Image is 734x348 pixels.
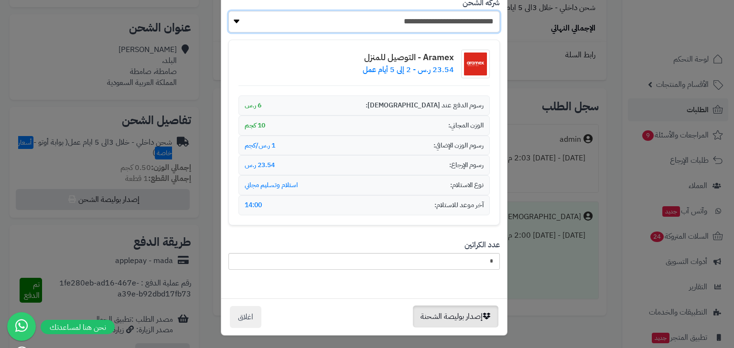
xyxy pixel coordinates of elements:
[245,180,298,190] span: استلام وتسليم مجاني
[363,53,454,62] h4: Aramex - التوصيل للمنزل
[461,50,490,78] img: شعار شركة الشحن
[230,306,261,328] button: اغلاق
[245,121,265,130] span: 10 كجم
[434,200,484,210] span: آخر موعد للاستلام:
[464,240,500,251] label: عدد الكراتين
[450,180,484,190] span: نوع الاستلام:
[448,121,484,130] span: الوزن المجاني:
[245,101,261,110] span: 6 ر.س
[449,160,484,170] span: رسوم الإرجاع:
[245,160,275,170] span: 23.54 ر.س
[245,200,262,210] span: 14:00
[363,64,454,75] p: 23.54 ر.س - 2 إلى 5 أيام عمل
[413,306,498,327] button: إصدار بوليصة الشحنة
[245,141,275,150] span: 1 ر.س/كجم
[366,101,484,110] span: رسوم الدفع عند [DEMOGRAPHIC_DATA]:
[433,141,484,150] span: رسوم الوزن الإضافي:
